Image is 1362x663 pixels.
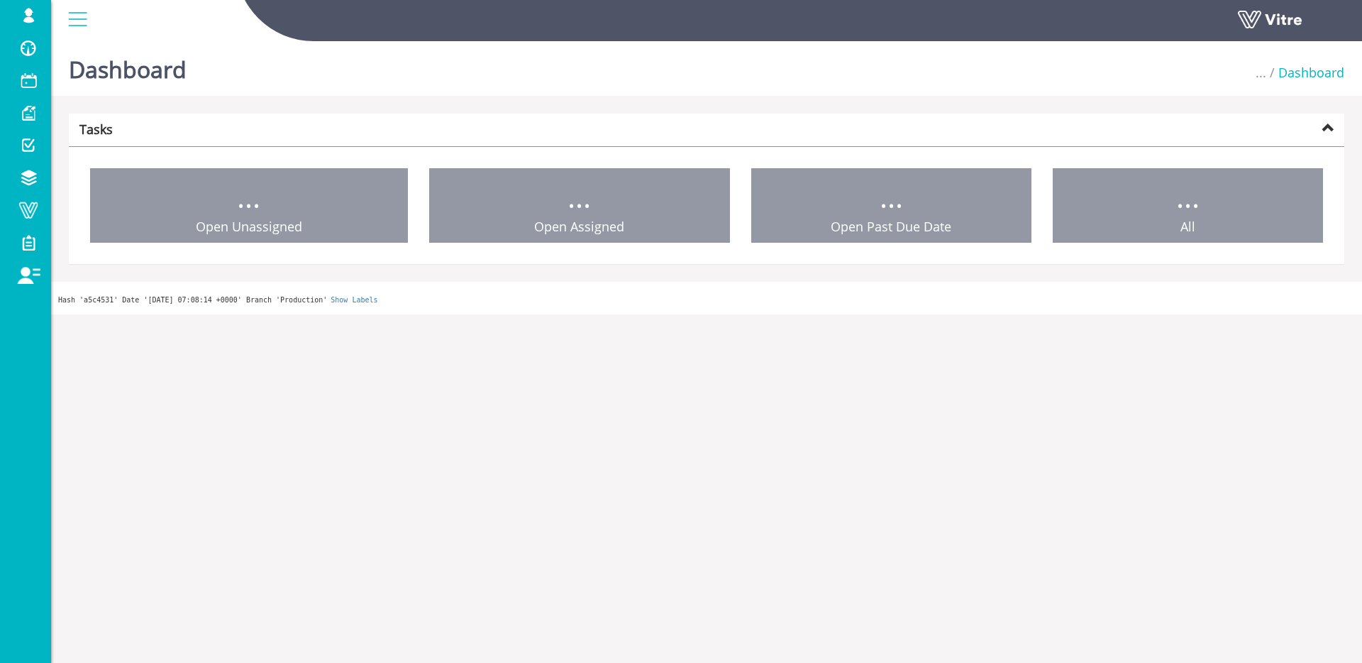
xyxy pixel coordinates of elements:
[751,168,1031,243] a: ... Open Past Due Date
[79,121,113,138] strong: Tasks
[1266,64,1344,82] li: Dashboard
[237,176,260,217] span: ...
[1256,64,1266,81] span: ...
[880,176,903,217] span: ...
[58,296,327,304] span: Hash 'a5c4531' Date '[DATE] 07:08:14 +0000' Branch 'Production'
[1053,168,1324,243] a: ... All
[429,168,731,243] a: ... Open Assigned
[567,176,591,217] span: ...
[831,218,951,235] span: Open Past Due Date
[534,218,624,235] span: Open Assigned
[196,218,302,235] span: Open Unassigned
[1176,176,1200,217] span: ...
[331,296,377,304] a: Show Labels
[1180,218,1195,235] span: All
[69,35,187,96] h1: Dashboard
[90,168,408,243] a: ... Open Unassigned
